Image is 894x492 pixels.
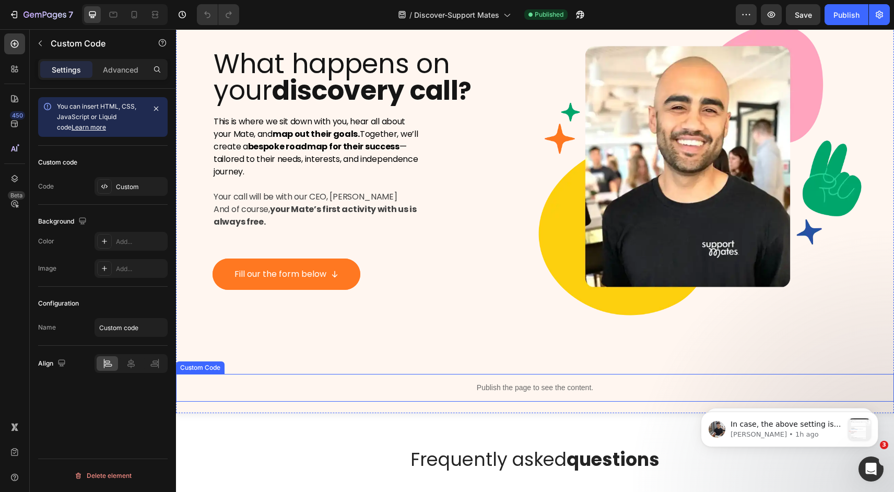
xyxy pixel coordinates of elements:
[8,191,25,200] div: Beta
[38,86,242,148] span: This is where we sit down with you, hear all about your Mate, and Together, we’ll create a — tail...
[535,10,563,19] span: Published
[283,45,296,79] strong: ?
[391,417,484,443] strong: questions
[72,111,223,123] strong: bespoke roadmap for their success
[38,237,54,246] div: Color
[795,10,812,19] span: Save
[116,182,165,192] div: Custom
[57,102,136,131] span: You can insert HTML, CSS, JavaScript or Liquid code
[116,264,165,274] div: Add...
[38,264,56,273] div: Image
[97,99,184,111] strong: map out their goals.
[825,4,868,25] button: Publish
[38,161,244,199] p: Your call will be with our CEO, [PERSON_NAME] And of course,
[51,37,139,50] p: Custom Code
[409,9,412,20] span: /
[10,111,25,120] div: 450
[38,299,79,308] div: Configuration
[103,64,138,75] p: Advanced
[880,441,888,449] span: 3
[414,9,499,20] span: Discover-Support Mates
[38,467,168,484] button: Delete element
[37,229,184,261] a: Fill our the form below
[52,64,81,75] p: Settings
[68,8,73,21] p: 7
[38,357,68,371] div: Align
[685,391,894,464] iframe: Intercom notifications message
[786,4,820,25] button: Save
[38,182,54,191] div: Code
[58,239,150,251] p: Fill our the form below
[176,29,894,492] iframe: Design area
[2,334,46,343] div: Custom Code
[197,4,239,25] div: Undo/Redo
[234,417,484,443] span: Frequently asked
[38,158,77,167] div: Custom code
[38,215,89,229] div: Background
[74,470,132,482] div: Delete element
[116,237,165,247] div: Add...
[38,323,56,332] div: Name
[38,174,241,198] strong: your Mate’s first activity with us is always free.
[72,123,106,131] a: Learn more
[833,9,860,20] div: Publish
[4,4,78,25] button: 7
[858,456,884,482] iframe: Intercom live chat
